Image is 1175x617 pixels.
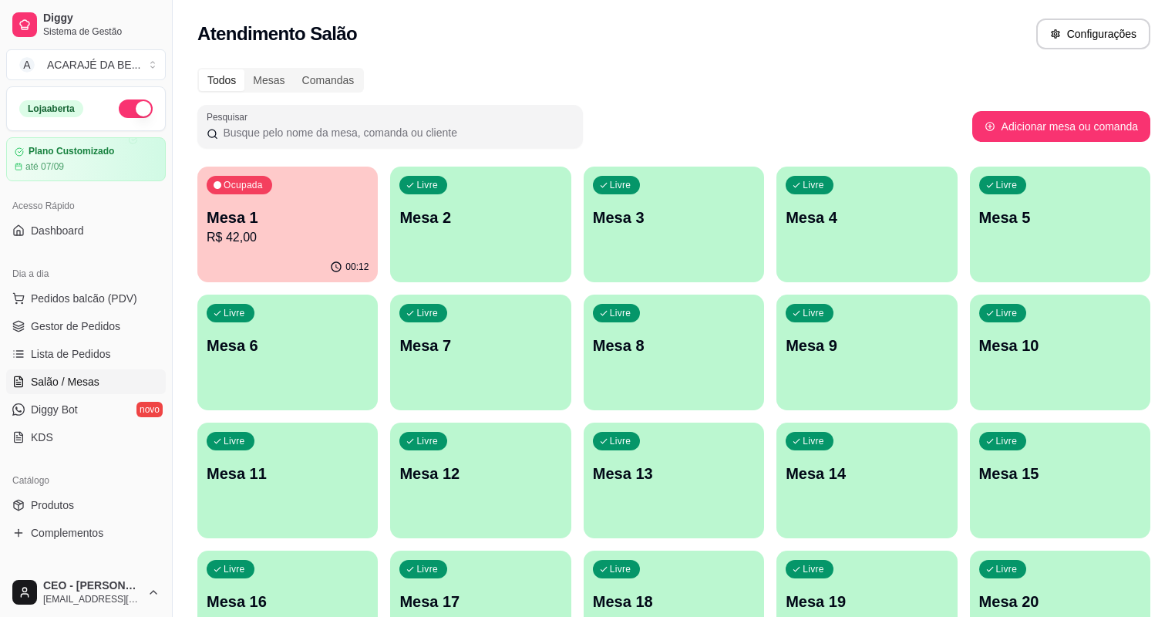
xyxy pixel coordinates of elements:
[979,207,1141,228] p: Mesa 5
[43,579,141,593] span: CEO - [PERSON_NAME]
[6,574,166,611] button: CEO - [PERSON_NAME][EMAIL_ADDRESS][DOMAIN_NAME]
[399,463,561,484] p: Mesa 12
[207,110,253,123] label: Pesquisar
[218,125,574,140] input: Pesquisar
[31,346,111,362] span: Lista de Pedidos
[593,335,755,356] p: Mesa 8
[345,261,369,273] p: 00:12
[584,295,764,410] button: LivreMesa 8
[996,435,1018,447] p: Livre
[1036,19,1150,49] button: Configurações
[31,291,137,306] span: Pedidos balcão (PDV)
[6,369,166,394] a: Salão / Mesas
[6,493,166,518] a: Produtos
[207,591,369,612] p: Mesa 16
[6,314,166,339] a: Gestor de Pedidos
[207,463,369,484] p: Mesa 11
[197,22,357,46] h2: Atendimento Salão
[593,591,755,612] p: Mesa 18
[294,69,363,91] div: Comandas
[31,223,84,238] span: Dashboard
[6,425,166,450] a: KDS
[207,228,369,247] p: R$ 42,00
[207,207,369,228] p: Mesa 1
[786,207,948,228] p: Mesa 4
[610,307,631,319] p: Livre
[43,593,141,605] span: [EMAIL_ADDRESS][DOMAIN_NAME]
[416,563,438,575] p: Livre
[25,160,64,173] article: até 07/09
[19,100,83,117] div: Loja aberta
[996,179,1018,191] p: Livre
[803,563,824,575] p: Livre
[31,525,103,541] span: Complementos
[19,57,35,72] span: A
[610,179,631,191] p: Livre
[776,423,957,538] button: LivreMesa 14
[786,591,948,612] p: Mesa 19
[593,463,755,484] p: Mesa 13
[29,146,114,157] article: Plano Customizado
[610,563,631,575] p: Livre
[31,374,99,389] span: Salão / Mesas
[970,295,1150,410] button: LivreMesa 10
[979,591,1141,612] p: Mesa 20
[970,423,1150,538] button: LivreMesa 15
[416,179,438,191] p: Livre
[399,207,561,228] p: Mesa 2
[416,307,438,319] p: Livre
[803,435,824,447] p: Livre
[399,591,561,612] p: Mesa 17
[390,295,571,410] button: LivreMesa 7
[197,423,378,538] button: LivreMesa 11
[6,521,166,545] a: Complementos
[803,179,824,191] p: Livre
[199,69,244,91] div: Todos
[6,342,166,366] a: Lista de Pedidos
[197,167,378,282] button: OcupadaMesa 1R$ 42,0000:12
[47,57,140,72] div: ACARAJÉ DA BE ...
[979,335,1141,356] p: Mesa 10
[390,423,571,538] button: LivreMesa 12
[6,49,166,80] button: Select a team
[6,468,166,493] div: Catálogo
[776,295,957,410] button: LivreMesa 9
[6,194,166,218] div: Acesso Rápido
[6,218,166,243] a: Dashboard
[610,435,631,447] p: Livre
[776,167,957,282] button: LivreMesa 4
[31,497,74,513] span: Produtos
[207,335,369,356] p: Mesa 6
[224,307,245,319] p: Livre
[972,111,1150,142] button: Adicionar mesa ou comanda
[979,463,1141,484] p: Mesa 15
[786,463,948,484] p: Mesa 14
[6,286,166,311] button: Pedidos balcão (PDV)
[6,137,166,181] a: Plano Customizadoaté 07/09
[803,307,824,319] p: Livre
[6,397,166,422] a: Diggy Botnovo
[224,179,263,191] p: Ocupada
[996,563,1018,575] p: Livre
[43,25,160,38] span: Sistema de Gestão
[224,563,245,575] p: Livre
[197,295,378,410] button: LivreMesa 6
[584,423,764,538] button: LivreMesa 13
[119,99,153,118] button: Alterar Status
[6,261,166,286] div: Dia a dia
[31,402,78,417] span: Diggy Bot
[593,207,755,228] p: Mesa 3
[43,12,160,25] span: Diggy
[6,6,166,43] a: DiggySistema de Gestão
[416,435,438,447] p: Livre
[970,167,1150,282] button: LivreMesa 5
[584,167,764,282] button: LivreMesa 3
[786,335,948,356] p: Mesa 9
[399,335,561,356] p: Mesa 7
[996,307,1018,319] p: Livre
[390,167,571,282] button: LivreMesa 2
[31,319,120,334] span: Gestor de Pedidos
[244,69,293,91] div: Mesas
[31,430,53,445] span: KDS
[224,435,245,447] p: Livre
